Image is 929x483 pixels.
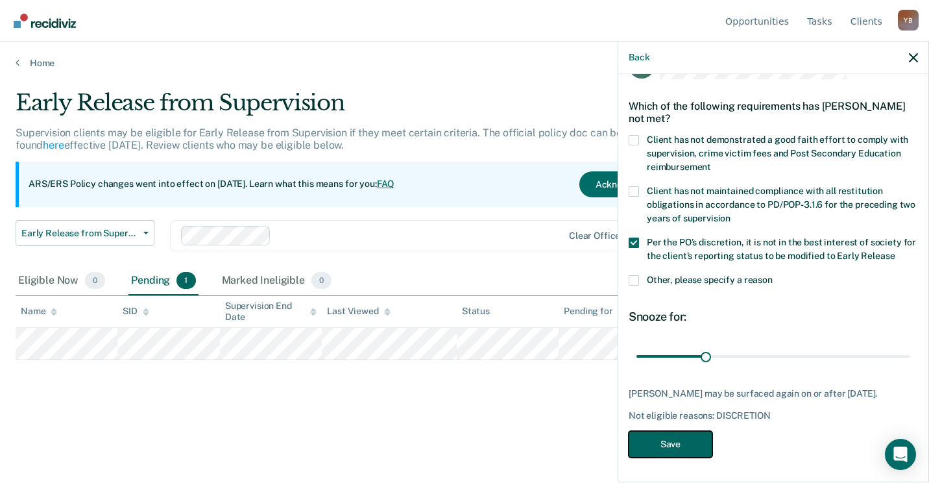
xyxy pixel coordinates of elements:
span: 0 [311,272,332,289]
a: Home [16,57,913,69]
p: Supervision clients may be eligible for Early Release from Supervision if they meet certain crite... [16,127,622,151]
div: Eligible Now [16,267,108,295]
div: Early Release from Supervision [16,90,712,127]
button: Acknowledge & Close [579,171,703,197]
div: Pending [128,267,198,295]
div: SID [123,306,149,317]
div: Name [21,306,57,317]
button: Save [629,431,712,458]
div: Clear officers [569,230,629,241]
div: Status [462,306,490,317]
span: Per the PO’s discretion, it is not in the best interest of society for the client’s reporting sta... [647,237,916,261]
span: 0 [85,272,105,289]
div: Which of the following requirements has [PERSON_NAME] not met? [629,90,918,135]
div: [PERSON_NAME] may be surfaced again on or after [DATE]. [629,388,918,399]
div: Y B [898,10,919,31]
div: Supervision End Date [225,301,317,323]
div: Marked Ineligible [219,267,335,295]
a: FAQ [377,179,395,189]
div: Not eligible reasons: DISCRETION [629,410,918,421]
p: ARS/ERS Policy changes went into effect on [DATE]. Learn what this means for you: [29,178,394,191]
span: Early Release from Supervision [21,228,138,239]
span: Client has not demonstrated a good faith effort to comply with supervision, crime victim fees and... [647,134,908,172]
img: Recidiviz [14,14,76,28]
span: Other, please specify a reason [647,275,773,285]
div: Open Intercom Messenger [885,439,916,470]
div: Pending for [564,306,624,317]
div: Snooze for: [629,310,918,324]
button: Profile dropdown button [898,10,919,31]
span: 1 [176,272,195,289]
a: here [43,139,64,151]
button: Back [629,52,649,63]
div: Last Viewed [327,306,390,317]
span: Client has not maintained compliance with all restitution obligations in accordance to PD/POP-3.1... [647,186,915,223]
